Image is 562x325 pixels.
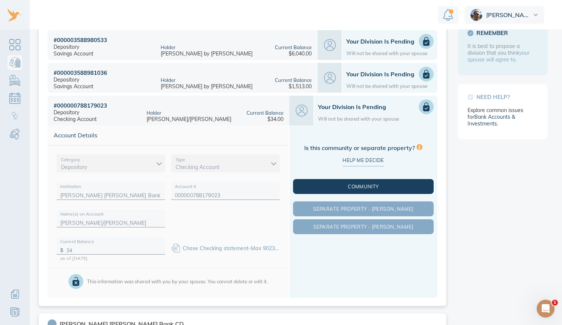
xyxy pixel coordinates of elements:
span: Account Details [54,131,283,139]
div: Depository [54,44,79,50]
div: Current Balance [275,77,312,83]
div: Holder [161,77,176,83]
div: $1,513.00 [289,83,312,90]
a: Personal Possessions [7,73,22,88]
div: Checking Account [54,116,97,122]
button: Separate Property - [PERSON_NAME] [293,219,434,234]
div: Holder [161,44,176,50]
div: $6,040.00 [289,50,312,57]
span: [PERSON_NAME] [486,12,532,18]
div: [PERSON_NAME] by [PERSON_NAME] [161,50,253,57]
button: Help me decide [343,154,384,166]
a: Dashboard [7,37,22,52]
h1: Your Division is Pending [346,38,434,45]
div: Explore common issues for . [468,107,538,127]
iframe: Intercom live chat [537,300,555,318]
div: # 000000788179023 [54,102,107,109]
button: Separate Property - [PERSON_NAME] [293,201,434,216]
div: [PERSON_NAME]/[PERSON_NAME] [147,116,231,122]
div: Savings Account [54,83,93,90]
a: Child Custody & Parenting [7,109,22,124]
div: Checking Account [171,154,280,172]
span: Separate Property - [PERSON_NAME] [295,224,432,230]
a: Chase Checking statement-Max 9023-.pdf [183,245,286,252]
a: Resources [7,305,22,319]
div: Will not be shared with your spouse [346,50,427,56]
span: Help me decide [343,156,384,165]
label: Account # [175,185,196,189]
div: Chase Checking statement-Max 9023-.pdf [183,245,280,252]
span: 1 [552,300,558,306]
label: Current Balance [60,240,94,244]
span: Community [295,184,432,189]
div: Current Balance [247,110,283,116]
div: Depository [54,76,79,83]
div: Holder [147,110,161,116]
p: $ [60,246,63,254]
div: Is this community or separate property? [293,144,434,166]
div: Will not be shared with your spouse [346,83,427,89]
div: Will not be shared with your spouse [318,116,399,122]
span: Need help? [468,93,538,101]
div: Depository [57,154,165,172]
a: your spouse will agree to [468,50,530,63]
span: Separate Property - [PERSON_NAME] [295,206,432,212]
div: It is best to propose a division that you think . [468,43,538,63]
div: This information was shared with you by your spouse. You cannot delete or edit it. [87,279,268,284]
p: as of [DATE] [60,255,165,262]
img: ee2a253455b5a1643214f6bbf30279a1 [471,9,482,21]
h1: Your Division is Pending [346,70,434,78]
button: Community [293,179,434,194]
h1: Your Division is Pending [318,103,434,111]
img: dropdown.svg [533,14,538,16]
div: Savings Account [54,50,93,57]
img: Notification [443,9,453,21]
span: Remember [468,29,538,37]
a: Additional Information [7,287,22,302]
a: Bank Accounts & Investments [7,55,22,70]
a: Child & Spousal Support [7,127,22,141]
div: $34.00 [267,116,283,122]
div: # 000003588980533 [54,36,107,44]
div: # 000003588981036 [54,69,107,76]
label: Name(s) on Account [60,212,103,217]
div: Depository [54,109,79,116]
a: Debts & Obligations [7,91,22,106]
div: [PERSON_NAME] by [PERSON_NAME] [161,83,253,90]
label: Institution [60,185,81,189]
div: Current Balance [275,44,312,50]
a: Bank Accounts & Investments [468,114,515,127]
